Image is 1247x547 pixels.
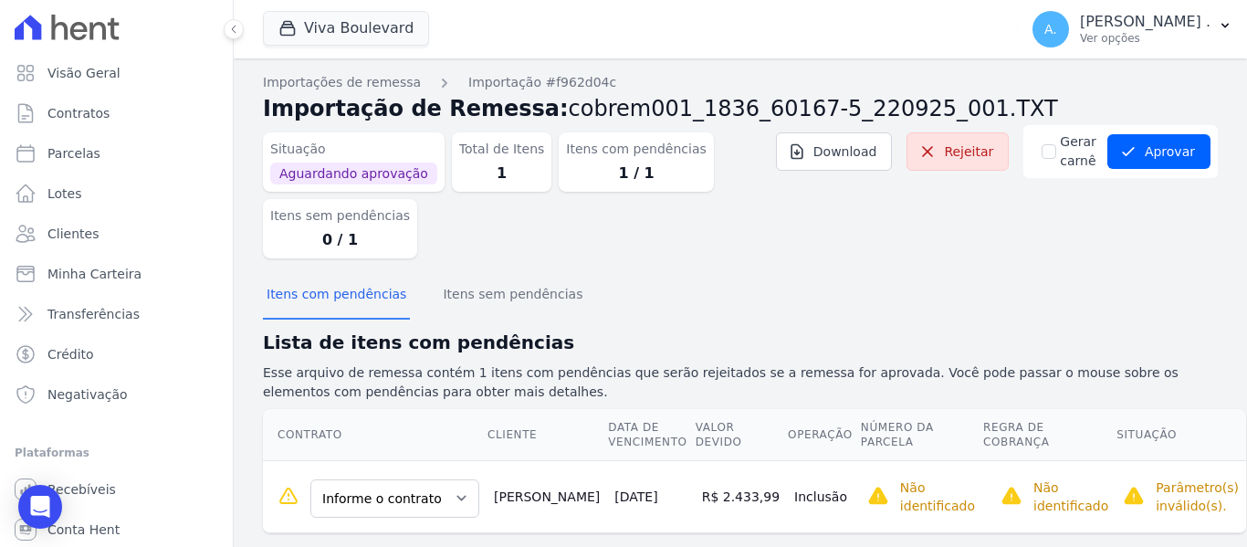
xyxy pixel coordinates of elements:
[860,409,982,461] th: Número da Parcela
[263,73,1218,92] nav: Breadcrumb
[47,521,120,539] span: Conta Hent
[787,460,860,532] td: Inclusão
[7,296,225,332] a: Transferências
[7,135,225,172] a: Parcelas
[1116,409,1246,461] th: Situação
[776,132,893,171] a: Download
[487,460,607,532] td: [PERSON_NAME]
[263,329,1218,356] h2: Lista de itens com pendências
[695,460,787,532] td: R$ 2.433,99
[695,409,787,461] th: Valor devido
[270,163,437,184] span: Aguardando aprovação
[47,265,141,283] span: Minha Carteira
[607,460,694,532] td: [DATE]
[47,144,100,163] span: Parcelas
[263,11,429,46] button: Viva Boulevard
[7,376,225,413] a: Negativação
[7,175,225,212] a: Lotes
[263,73,421,92] a: Importações de remessa
[1033,479,1108,515] p: Não identificado
[270,206,410,226] dt: Itens sem pendências
[7,95,225,131] a: Contratos
[47,184,82,203] span: Lotes
[900,479,975,515] p: Não identificado
[982,409,1116,461] th: Regra de Cobrança
[47,305,140,323] span: Transferências
[263,92,1218,125] h2: Importação de Remessa:
[47,345,94,363] span: Crédito
[47,225,99,243] span: Clientes
[7,336,225,373] a: Crédito
[487,409,607,461] th: Cliente
[459,140,545,159] dt: Total de Itens
[1044,23,1057,36] span: A.
[1156,479,1239,515] p: Parâmetro(s) inválido(s).
[566,163,706,184] dd: 1 / 1
[263,272,410,320] button: Itens com pendências
[569,96,1058,121] span: cobrem001_1836_60167-5_220925_001.TXT
[566,140,706,159] dt: Itens com pendências
[47,104,110,122] span: Contratos
[1018,4,1247,55] button: A. [PERSON_NAME] . Ver opções
[439,272,586,320] button: Itens sem pendências
[47,64,121,82] span: Visão Geral
[7,216,225,252] a: Clientes
[7,256,225,292] a: Minha Carteira
[1060,132,1096,171] label: Gerar carnê
[459,163,545,184] dd: 1
[7,471,225,508] a: Recebíveis
[468,73,616,92] a: Importação #f962d04c
[1080,13,1210,31] p: [PERSON_NAME] .
[1107,134,1210,169] button: Aprovar
[1080,31,1210,46] p: Ver opções
[15,442,218,464] div: Plataformas
[7,55,225,91] a: Visão Geral
[607,409,694,461] th: Data de Vencimento
[263,409,487,461] th: Contrato
[270,140,437,159] dt: Situação
[263,363,1218,402] p: Esse arquivo de remessa contém 1 itens com pendências que serão rejeitados se a remessa for aprov...
[47,385,128,404] span: Negativação
[47,480,116,499] span: Recebíveis
[787,409,860,461] th: Operação
[270,229,410,251] dd: 0 / 1
[906,132,1009,171] a: Rejeitar
[18,485,62,529] div: Open Intercom Messenger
